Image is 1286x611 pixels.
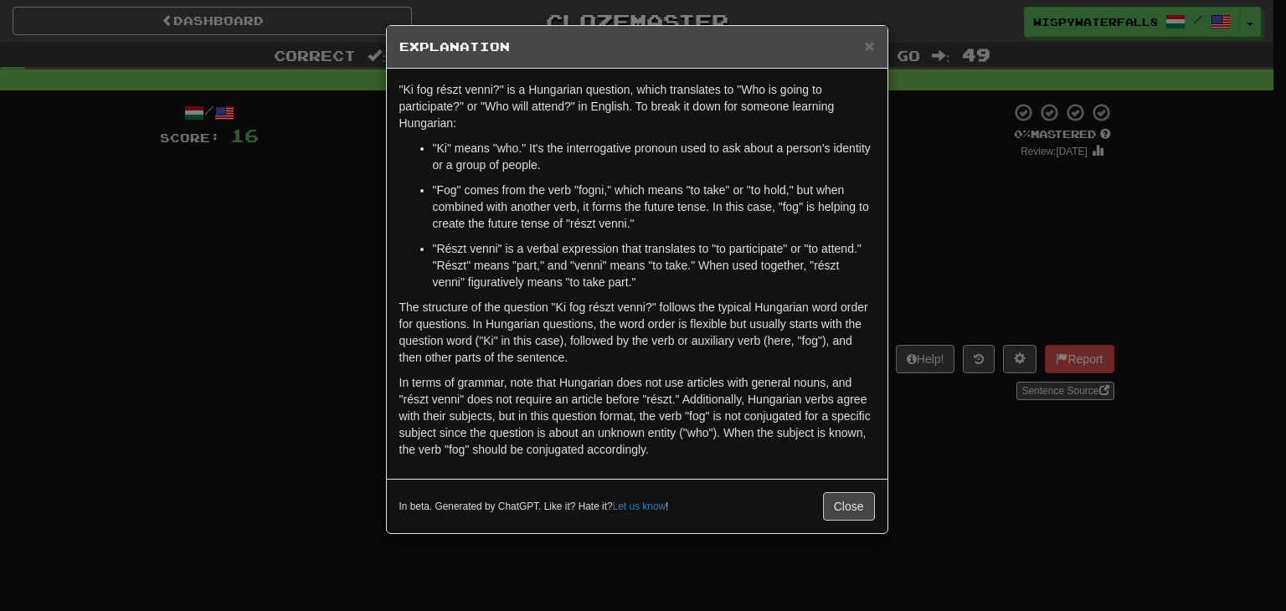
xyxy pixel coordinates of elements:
[399,374,875,458] p: In terms of grammar, note that Hungarian does not use articles with general nouns, and "részt ven...
[864,36,874,55] span: ×
[433,240,875,290] p: "Részt venni" is a verbal expression that translates to "to participate" or "to attend." "Részt" ...
[433,140,875,173] p: "Ki" means "who." It's the interrogative pronoun used to ask about a person's identity or a group...
[613,501,666,512] a: Let us know
[399,500,669,514] small: In beta. Generated by ChatGPT. Like it? Hate it? !
[864,37,874,54] button: Close
[399,81,875,131] p: "Ki fog részt venni?" is a Hungarian question, which translates to "Who is going to participate?"...
[399,39,875,55] h5: Explanation
[823,492,875,521] button: Close
[433,182,875,232] p: "Fog" comes from the verb "fogni," which means "to take" or "to hold," but when combined with ano...
[399,299,875,366] p: The structure of the question "Ki fog részt venni?" follows the typical Hungarian word order for ...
